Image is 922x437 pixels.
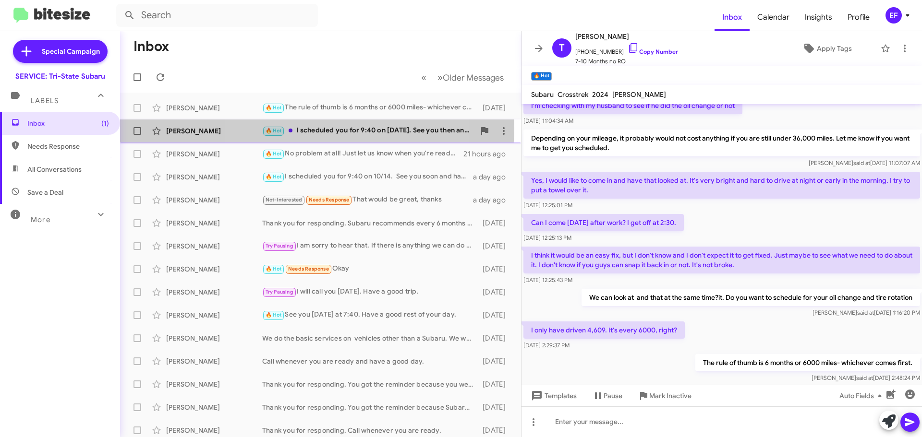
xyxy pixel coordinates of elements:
[478,264,513,274] div: [DATE]
[812,374,920,381] span: [PERSON_NAME] [DATE] 2:48:24 PM
[262,402,478,412] div: Thank you for responding. You got the reminder because Subaru recommends every 6 months or 6000 m...
[166,333,262,343] div: [PERSON_NAME]
[262,333,478,343] div: We do the basic services on vehicles other than a Subaru. We were letting you know it was due for...
[592,90,608,99] span: 2024
[523,321,685,339] p: I only have driven 4,609. It's every 6000, right?
[266,312,282,318] span: 🔥 Hot
[266,105,282,111] span: 🔥 Hot
[262,148,463,159] div: No problem at all! Just let us know when you're ready to reschedule.
[523,117,573,124] span: [DATE] 11:04:34 AM
[575,31,678,42] span: [PERSON_NAME]
[695,354,920,371] p: The rule of thumb is 6 months or 6000 miles- whichever comes first.
[415,68,432,87] button: Previous
[288,266,329,272] span: Needs Response
[523,247,920,273] p: I think it would be an easy fix, but I don't know and I don't expect it to get fixed. Just maybe ...
[832,387,893,404] button: Auto Fields
[27,188,63,197] span: Save a Deal
[266,266,282,272] span: 🔥 Hot
[523,276,572,283] span: [DATE] 12:25:43 PM
[262,425,478,435] div: Thank you for responding. Call whenever you are ready.
[166,195,262,205] div: [PERSON_NAME]
[840,3,877,31] a: Profile
[529,387,577,404] span: Templates
[262,286,478,297] div: I will call you [DATE]. Have a good trip.
[817,40,852,57] span: Apply Tags
[522,387,584,404] button: Templates
[478,356,513,366] div: [DATE]
[523,172,920,199] p: Yes, I would like to come in and have that looked at. It's very bright and hard to drive at night...
[877,7,911,24] button: EF
[262,379,478,389] div: Thank you for responding. You got the reminder because you were here in March. Subaru does recomm...
[797,3,840,31] a: Insights
[133,39,169,54] h1: Inbox
[166,310,262,320] div: [PERSON_NAME]
[42,47,100,56] span: Special Campaign
[531,72,552,81] small: 🔥 Hot
[584,387,630,404] button: Pause
[886,7,902,24] div: EF
[478,310,513,320] div: [DATE]
[416,68,510,87] nav: Page navigation example
[266,174,282,180] span: 🔥 Hot
[604,387,622,404] span: Pause
[473,195,513,205] div: a day ago
[262,356,478,366] div: Call whenever you are ready and have a good day.
[262,309,478,320] div: See you [DATE] at 7:40. Have a good rest of your day.
[421,71,426,83] span: «
[715,3,750,31] a: Inbox
[853,159,870,166] span: said at
[437,71,443,83] span: »
[523,201,572,209] span: [DATE] 12:25:01 PM
[262,125,475,136] div: I scheduled you for 9:40 on [DATE]. See you then and have a great day.
[478,425,513,435] div: [DATE]
[531,90,554,99] span: Subaru
[27,118,109,128] span: Inbox
[628,48,678,55] a: Copy Number
[856,374,873,381] span: said at
[266,197,303,203] span: Not-Interested
[116,4,318,27] input: Search
[575,42,678,57] span: [PHONE_NUMBER]
[478,287,513,297] div: [DATE]
[478,402,513,412] div: [DATE]
[266,128,282,134] span: 🔥 Hot
[262,102,478,113] div: The rule of thumb is 6 months or 6000 miles- whichever comes first.
[523,214,684,231] p: Can I come [DATE] after work? I get off at 2:30.
[612,90,666,99] span: [PERSON_NAME]
[262,263,478,274] div: Okay
[166,218,262,228] div: [PERSON_NAME]
[266,151,282,157] span: 🔥 Hot
[478,103,513,113] div: [DATE]
[443,72,504,83] span: Older Messages
[31,96,59,105] span: Labels
[478,379,513,389] div: [DATE]
[166,379,262,389] div: [PERSON_NAME]
[649,387,691,404] span: Mark Inactive
[582,289,920,306] p: We can look at and that at the same time?it. Do you want to schedule for your oil change and tire...
[166,241,262,251] div: [PERSON_NAME]
[630,387,699,404] button: Mark Inactive
[166,425,262,435] div: [PERSON_NAME]
[27,142,109,151] span: Needs Response
[266,289,293,295] span: Try Pausing
[262,218,478,228] div: Thank you for responding. Subaru recommends every 6 months or 6000 miles whichever comes first. C...
[463,149,513,159] div: 21 hours ago
[559,40,565,56] span: T
[309,197,350,203] span: Needs Response
[857,309,874,316] span: said at
[166,103,262,113] div: [PERSON_NAME]
[166,402,262,412] div: [PERSON_NAME]
[523,234,571,241] span: [DATE] 12:25:13 PM
[523,130,920,156] p: Depending on your mileage, it probably would not cost anything if you are still under 36,000 mile...
[262,194,473,205] div: That would be great, thanks
[523,342,570,349] span: [DATE] 2:29:37 PM
[166,356,262,366] div: [PERSON_NAME]
[13,40,108,63] a: Special Campaign
[15,71,105,81] div: SERVICE: Tri-State Subaru
[809,159,920,166] span: [PERSON_NAME] [DATE] 11:07:07 AM
[750,3,797,31] a: Calendar
[166,149,262,159] div: [PERSON_NAME]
